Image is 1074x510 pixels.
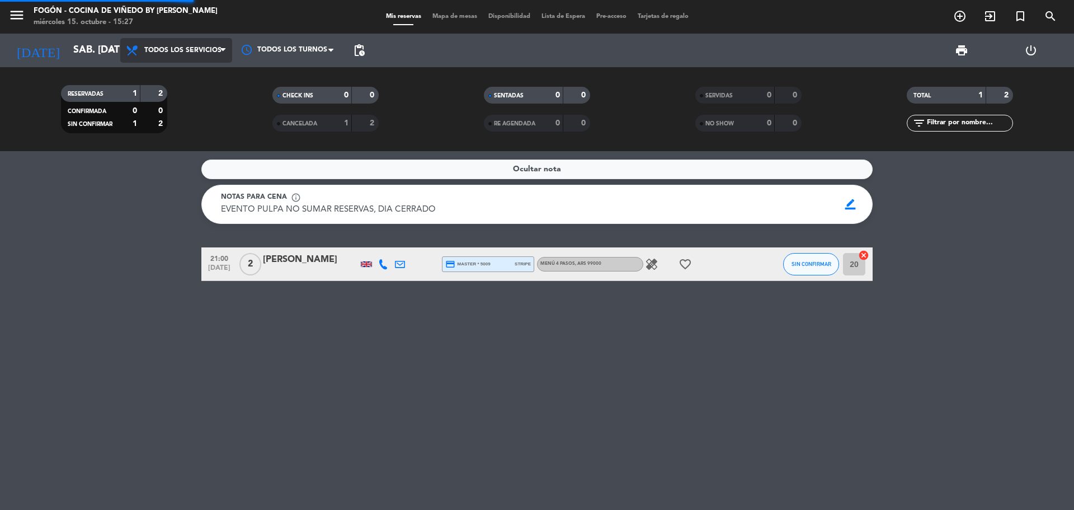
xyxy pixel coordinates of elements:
span: Mis reservas [380,13,427,20]
i: menu [8,7,25,24]
strong: 0 [793,119,799,127]
i: turned_in_not [1014,10,1027,23]
strong: 1 [133,120,137,128]
span: Notas para cena [221,192,287,203]
span: SIN CONFIRMAR [792,261,831,267]
i: [DATE] [8,38,68,63]
strong: 0 [793,91,799,99]
strong: 0 [158,107,165,115]
span: RESERVADAS [68,91,103,97]
span: Menú 4 pasos [540,261,601,266]
div: miércoles 15. octubre - 15:27 [34,17,218,28]
i: filter_list [912,116,926,130]
strong: 2 [158,120,165,128]
span: [DATE] [205,264,233,277]
div: [PERSON_NAME] [263,252,358,267]
span: RE AGENDADA [494,121,535,127]
strong: 0 [370,91,376,99]
span: Ocultar nota [513,163,561,176]
span: print [955,44,968,57]
span: NO SHOW [705,121,734,127]
strong: 0 [555,119,560,127]
strong: 2 [1004,91,1011,99]
i: arrow_drop_down [104,44,117,57]
span: Pre-acceso [591,13,632,20]
span: 2 [239,253,261,275]
i: cancel [858,250,869,261]
span: Todos los servicios [144,46,222,54]
strong: 0 [344,91,348,99]
span: CHECK INS [282,93,313,99]
i: exit_to_app [983,10,997,23]
span: SENTADAS [494,93,524,99]
i: add_circle_outline [953,10,967,23]
span: 21:00 [205,251,233,264]
span: TOTAL [913,93,931,99]
span: CONFIRMADA [68,109,106,114]
span: master * 5009 [445,259,491,269]
strong: 0 [133,107,137,115]
span: info_outline [291,193,301,203]
i: credit_card [445,259,455,269]
strong: 0 [767,119,771,127]
div: LOG OUT [996,34,1066,67]
strong: 1 [133,90,137,97]
i: favorite_border [679,258,692,271]
span: pending_actions [352,44,366,57]
span: CANCELADA [282,121,317,127]
span: Disponibilidad [483,13,536,20]
strong: 2 [158,90,165,97]
strong: 0 [767,91,771,99]
strong: 2 [370,119,376,127]
span: SERVIDAS [705,93,733,99]
i: power_settings_new [1024,44,1038,57]
strong: 0 [581,91,588,99]
strong: 0 [555,91,560,99]
div: Fogón - Cocina de viñedo by [PERSON_NAME] [34,6,218,17]
strong: 1 [344,119,348,127]
span: stripe [515,260,531,268]
span: border_color [840,194,861,215]
i: healing [645,258,658,271]
strong: 0 [581,119,588,127]
span: Mapa de mesas [427,13,483,20]
span: , ARS 99000 [575,261,601,266]
span: EVENTO PULPA NO SUMAR RESERVAS, DIA CERRADO [221,205,436,214]
span: Lista de Espera [536,13,591,20]
span: Tarjetas de regalo [632,13,694,20]
span: SIN CONFIRMAR [68,121,112,127]
i: search [1044,10,1057,23]
strong: 1 [978,91,983,99]
input: Filtrar por nombre... [926,117,1012,129]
